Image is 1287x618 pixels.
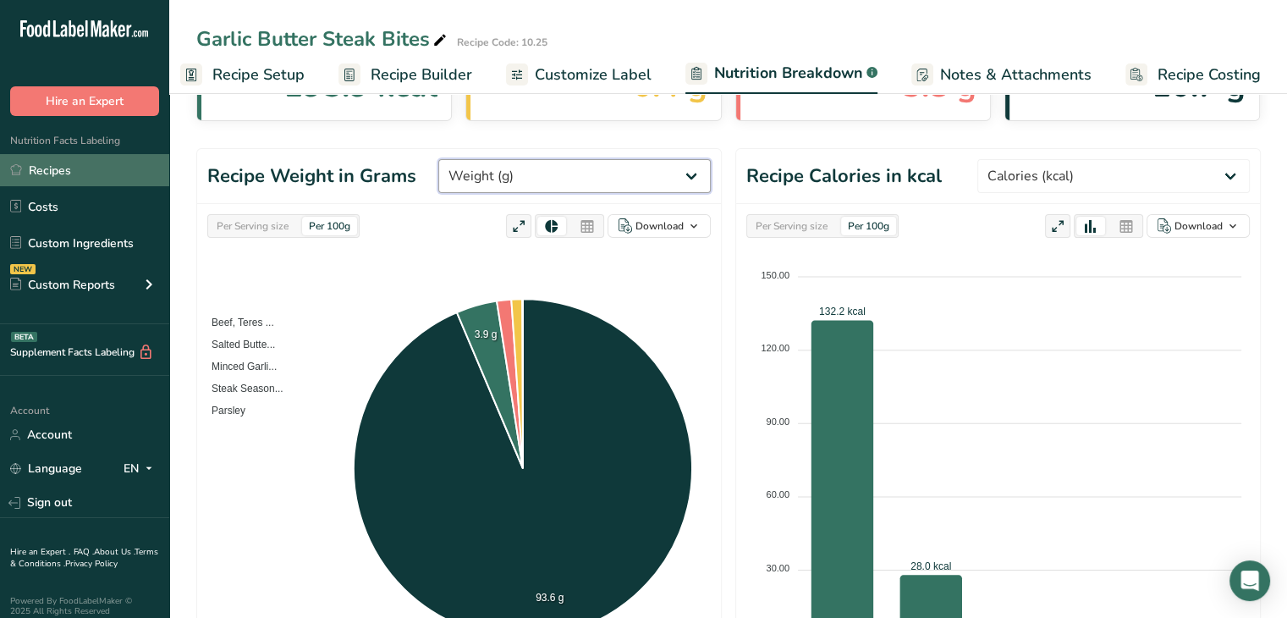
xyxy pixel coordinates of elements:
div: EN [124,459,159,479]
a: Language [10,454,82,483]
div: Open Intercom Messenger [1229,560,1270,601]
div: Per 100g [302,217,357,235]
a: Nutrition Breakdown [685,54,877,95]
span: Nutrition Breakdown [714,62,863,85]
tspan: 30.00 [766,563,789,573]
span: Recipe Setup [212,63,305,86]
div: NEW [10,264,36,274]
a: Notes & Attachments [911,56,1092,94]
div: Download [1174,218,1223,234]
div: Recipe Code: 10.25 [457,35,547,50]
div: BETA [11,332,37,342]
button: Download [608,214,711,238]
button: Download [1147,214,1250,238]
a: Customize Label [506,56,652,94]
span: Minced Garli... [199,361,277,372]
tspan: 150.00 [761,270,789,280]
a: Recipe Builder [338,56,472,94]
div: Custom Reports [10,276,115,294]
a: About Us . [94,546,135,558]
a: Recipe Setup [180,56,305,94]
h1: Recipe Weight in Grams [207,163,416,190]
a: Recipe Costing [1125,56,1261,94]
a: FAQ . [74,546,94,558]
span: Beef, Teres ... [199,317,274,328]
span: Salted Butte... [199,339,275,350]
div: Powered By FoodLabelMaker © 2025 All Rights Reserved [10,596,159,616]
span: Steak Season... [199,383,283,395]
button: Hire an Expert [10,86,159,116]
span: Customize Label [535,63,652,86]
span: Recipe Builder [371,63,472,86]
a: Privacy Policy [65,558,118,570]
a: Hire an Expert . [10,546,70,558]
div: Download [635,218,684,234]
span: Notes & Attachments [940,63,1092,86]
span: Recipe Costing [1158,63,1261,86]
div: Per Serving size [210,217,295,235]
tspan: 90.00 [766,417,789,427]
h1: Recipe Calories in kcal [746,163,942,190]
tspan: 120.00 [761,343,789,353]
div: Per 100g [841,217,896,235]
span: Parsley [199,405,245,417]
div: Garlic Butter Steak Bites [196,24,450,54]
a: Terms & Conditions . [10,546,158,570]
div: Per Serving size [749,217,834,235]
tspan: 60.00 [766,489,789,499]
